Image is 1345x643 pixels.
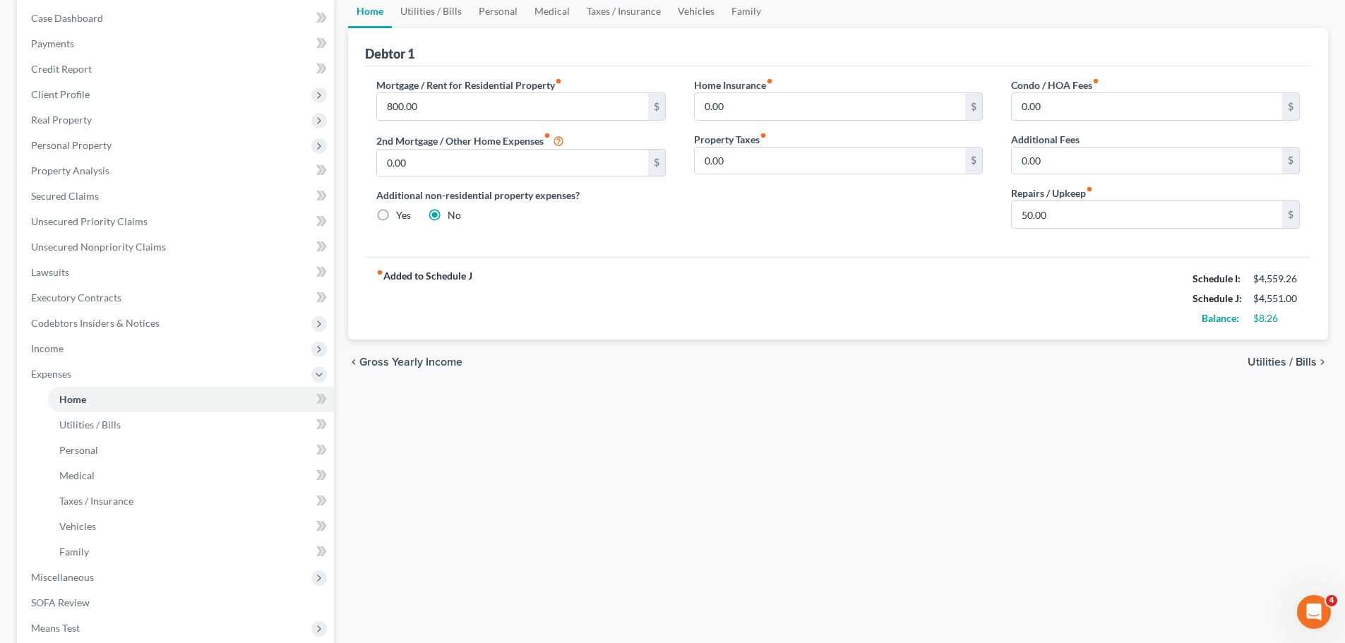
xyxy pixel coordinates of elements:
span: Credit Report [31,63,92,75]
span: Unsecured Nonpriority Claims [31,241,166,253]
a: Family [48,539,334,565]
a: Property Analysis [20,158,334,184]
span: Vehicles [59,520,96,532]
span: Utilities / Bills [1248,356,1317,368]
div: $ [1282,201,1299,228]
input: -- [695,148,965,174]
span: Utilities / Bills [59,419,121,431]
label: 2nd Mortgage / Other Home Expenses [376,132,564,149]
strong: Balance: [1202,312,1239,324]
span: Client Profile [31,88,90,100]
label: Additional non-residential property expenses? [376,188,665,203]
a: SOFA Review [20,590,334,615]
input: -- [1012,148,1282,174]
label: Condo / HOA Fees [1011,78,1099,92]
a: Taxes / Insurance [48,488,334,514]
span: Medical [59,469,95,481]
strong: Schedule J: [1192,292,1242,304]
strong: Added to Schedule J [376,269,472,328]
span: Personal Property [31,139,112,151]
div: $ [1282,148,1299,174]
span: Miscellaneous [31,571,94,583]
div: $4,551.00 [1253,292,1300,306]
label: Additional Fees [1011,132,1080,147]
input: -- [377,93,647,120]
span: SOFA Review [31,596,90,608]
button: Utilities / Bills chevron_right [1248,356,1328,368]
div: $ [965,148,982,174]
span: Unsecured Priority Claims [31,215,148,227]
span: Payments [31,37,74,49]
label: Repairs / Upkeep [1011,186,1093,200]
span: Personal [59,444,98,456]
a: Home [48,387,334,412]
a: Vehicles [48,514,334,539]
label: Yes [396,208,411,222]
div: $ [965,93,982,120]
a: Case Dashboard [20,6,334,31]
i: fiber_manual_record [555,78,562,85]
span: Taxes / Insurance [59,495,133,507]
div: $ [648,150,665,176]
i: fiber_manual_record [1092,78,1099,85]
span: Means Test [31,622,80,634]
input: -- [1012,201,1282,228]
span: 4 [1326,595,1337,606]
span: Gross Yearly Income [359,356,462,368]
span: Expenses [31,368,71,380]
span: Lawsuits [31,266,69,278]
div: $ [1282,93,1299,120]
a: Medical [48,463,334,488]
a: Personal [48,438,334,463]
iframe: Intercom live chat [1297,595,1331,629]
span: Family [59,546,89,558]
span: Codebtors Insiders & Notices [31,317,160,329]
a: Secured Claims [20,184,334,209]
label: Home Insurance [694,78,773,92]
label: No [448,208,461,222]
i: fiber_manual_record [760,132,767,139]
label: Property Taxes [694,132,767,147]
a: Executory Contracts [20,285,334,311]
i: chevron_left [348,356,359,368]
strong: Schedule I: [1192,272,1241,284]
div: $ [648,93,665,120]
i: fiber_manual_record [376,269,383,276]
input: -- [377,150,647,176]
div: Debtor 1 [365,45,414,62]
i: fiber_manual_record [544,132,551,139]
span: Case Dashboard [31,12,103,24]
a: Utilities / Bills [48,412,334,438]
span: Executory Contracts [31,292,121,304]
i: fiber_manual_record [1086,186,1093,193]
i: fiber_manual_record [766,78,773,85]
span: Real Property [31,114,92,126]
span: Property Analysis [31,164,109,176]
div: $8.26 [1253,311,1300,325]
a: Payments [20,31,334,56]
a: Unsecured Priority Claims [20,209,334,234]
button: chevron_left Gross Yearly Income [348,356,462,368]
a: Credit Report [20,56,334,82]
i: chevron_right [1317,356,1328,368]
input: -- [1012,93,1282,120]
label: Mortgage / Rent for Residential Property [376,78,562,92]
span: Income [31,342,64,354]
div: $4,559.26 [1253,272,1300,286]
input: -- [695,93,965,120]
span: Home [59,393,86,405]
span: Secured Claims [31,190,99,202]
a: Lawsuits [20,260,334,285]
a: Unsecured Nonpriority Claims [20,234,334,260]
